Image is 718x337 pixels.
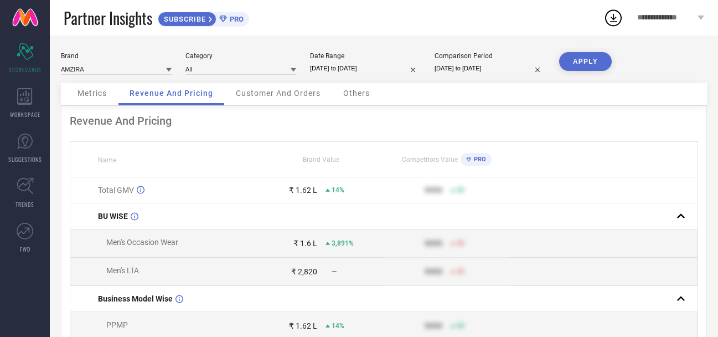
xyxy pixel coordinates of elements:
div: 9999 [425,267,442,276]
input: Select date range [310,63,421,74]
span: FWD [20,245,30,253]
div: Open download list [603,8,623,28]
span: Competitors Value [402,156,458,164]
span: Men's Occasion Wear [106,238,178,247]
div: ₹ 1.62 L [289,321,317,330]
div: Brand [61,52,172,60]
span: 50 [457,268,464,275]
span: BU WISE [98,212,128,221]
span: WORKSPACE [10,110,40,119]
div: 9999 [425,186,442,195]
div: 9999 [425,239,442,248]
span: Brand Value [303,156,339,164]
span: 3,891% [332,239,354,247]
span: Name [98,156,116,164]
span: Metrics [78,89,107,98]
div: ₹ 2,820 [291,267,317,276]
div: Revenue And Pricing [70,114,698,127]
div: ₹ 1.62 L [289,186,317,195]
span: 50 [457,239,464,247]
span: — [332,268,337,275]
div: ₹ 1.6 L [293,239,317,248]
span: Others [343,89,370,98]
div: Comparison Period [435,52,545,60]
input: Select comparison period [435,63,545,74]
span: 14% [332,186,344,194]
button: APPLY [559,52,612,71]
span: PRO [227,15,244,23]
span: Revenue And Pricing [130,89,213,98]
span: 50 [457,186,464,194]
span: Customer And Orders [236,89,321,98]
span: Men's LTA [106,266,139,275]
span: PRO [471,156,486,163]
span: Partner Insights [64,7,152,29]
span: SUBSCRIBE [158,15,209,23]
span: TRENDS [16,200,34,208]
span: 14% [332,322,344,330]
span: SUGGESTIONS [8,155,42,164]
span: Business Model Wise [98,294,173,303]
div: Date Range [310,52,421,60]
span: Total GMV [98,186,134,195]
span: SCORECARDS [9,65,42,74]
a: SUBSCRIBEPRO [158,9,249,27]
span: PPMP [106,320,128,329]
div: Category [185,52,296,60]
div: 9999 [425,321,442,330]
span: 50 [457,322,464,330]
